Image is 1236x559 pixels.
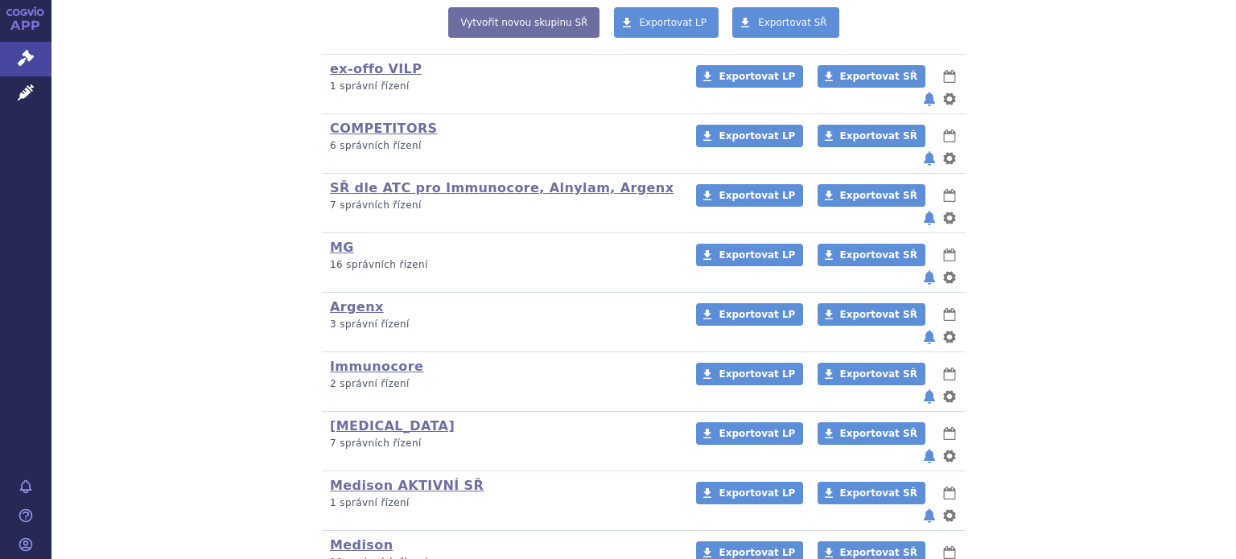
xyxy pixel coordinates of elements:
[696,363,803,385] a: Exportovat LP
[818,184,925,207] a: Exportovat SŘ
[330,377,675,391] p: 2 správní řízení
[330,537,393,553] a: Medison
[818,363,925,385] a: Exportovat SŘ
[330,496,675,510] p: 1 správní řízení
[941,208,958,228] button: nastavení
[818,125,925,147] a: Exportovat SŘ
[330,299,384,314] a: Argenx
[941,67,958,86] button: lhůty
[840,130,917,142] span: Exportovat SŘ
[330,318,675,331] p: 3 správní řízení
[921,89,937,109] button: notifikace
[330,61,422,76] a: ex-offo VILP
[818,303,925,326] a: Exportovat SŘ
[696,422,803,445] a: Exportovat LP
[840,487,917,499] span: Exportovat SŘ
[941,364,958,384] button: lhůty
[941,268,958,287] button: nastavení
[840,71,917,82] span: Exportovat SŘ
[719,249,795,261] span: Exportovat LP
[941,149,958,168] button: nastavení
[818,422,925,445] a: Exportovat SŘ
[941,506,958,525] button: nastavení
[921,268,937,287] button: notifikace
[719,130,795,142] span: Exportovat LP
[921,327,937,347] button: notifikace
[719,309,795,320] span: Exportovat LP
[818,482,925,504] a: Exportovat SŘ
[330,437,675,450] p: 7 správních řízení
[719,428,795,439] span: Exportovat LP
[758,17,827,28] span: Exportovat SŘ
[921,387,937,406] button: notifikace
[330,240,354,255] a: MG
[330,139,675,153] p: 6 správních řízení
[840,547,917,558] span: Exportovat SŘ
[696,184,803,207] a: Exportovat LP
[941,483,958,503] button: lhůty
[330,121,438,136] a: COMPETITORS
[719,190,795,201] span: Exportovat LP
[941,89,958,109] button: nastavení
[696,303,803,326] a: Exportovat LP
[330,80,675,93] p: 1 správní řízení
[941,387,958,406] button: nastavení
[921,208,937,228] button: notifikace
[941,327,958,347] button: nastavení
[941,305,958,324] button: lhůty
[941,424,958,443] button: lhůty
[818,65,925,88] a: Exportovat SŘ
[840,368,917,380] span: Exportovat SŘ
[840,309,917,320] span: Exportovat SŘ
[330,258,675,272] p: 16 správních řízení
[696,244,803,266] a: Exportovat LP
[696,125,803,147] a: Exportovat LP
[732,7,839,38] a: Exportovat SŘ
[719,547,795,558] span: Exportovat LP
[921,446,937,466] button: notifikace
[840,249,917,261] span: Exportovat SŘ
[941,446,958,466] button: nastavení
[719,71,795,82] span: Exportovat LP
[719,368,795,380] span: Exportovat LP
[840,428,917,439] span: Exportovat SŘ
[330,359,423,374] a: Immunocore
[921,149,937,168] button: notifikace
[448,7,599,38] a: Vytvořit novou skupinu SŘ
[941,186,958,205] button: lhůty
[941,126,958,146] button: lhůty
[840,190,917,201] span: Exportovat SŘ
[719,487,795,499] span: Exportovat LP
[614,7,719,38] a: Exportovat LP
[640,17,707,28] span: Exportovat LP
[921,506,937,525] button: notifikace
[330,180,674,195] a: SŘ dle ATC pro Immunocore, Alnylam, Argenx
[330,478,484,493] a: Medison AKTIVNÍ SŘ
[696,65,803,88] a: Exportovat LP
[818,244,925,266] a: Exportovat SŘ
[941,245,958,265] button: lhůty
[696,482,803,504] a: Exportovat LP
[330,418,455,434] a: [MEDICAL_DATA]
[330,199,675,212] p: 7 správních řízení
